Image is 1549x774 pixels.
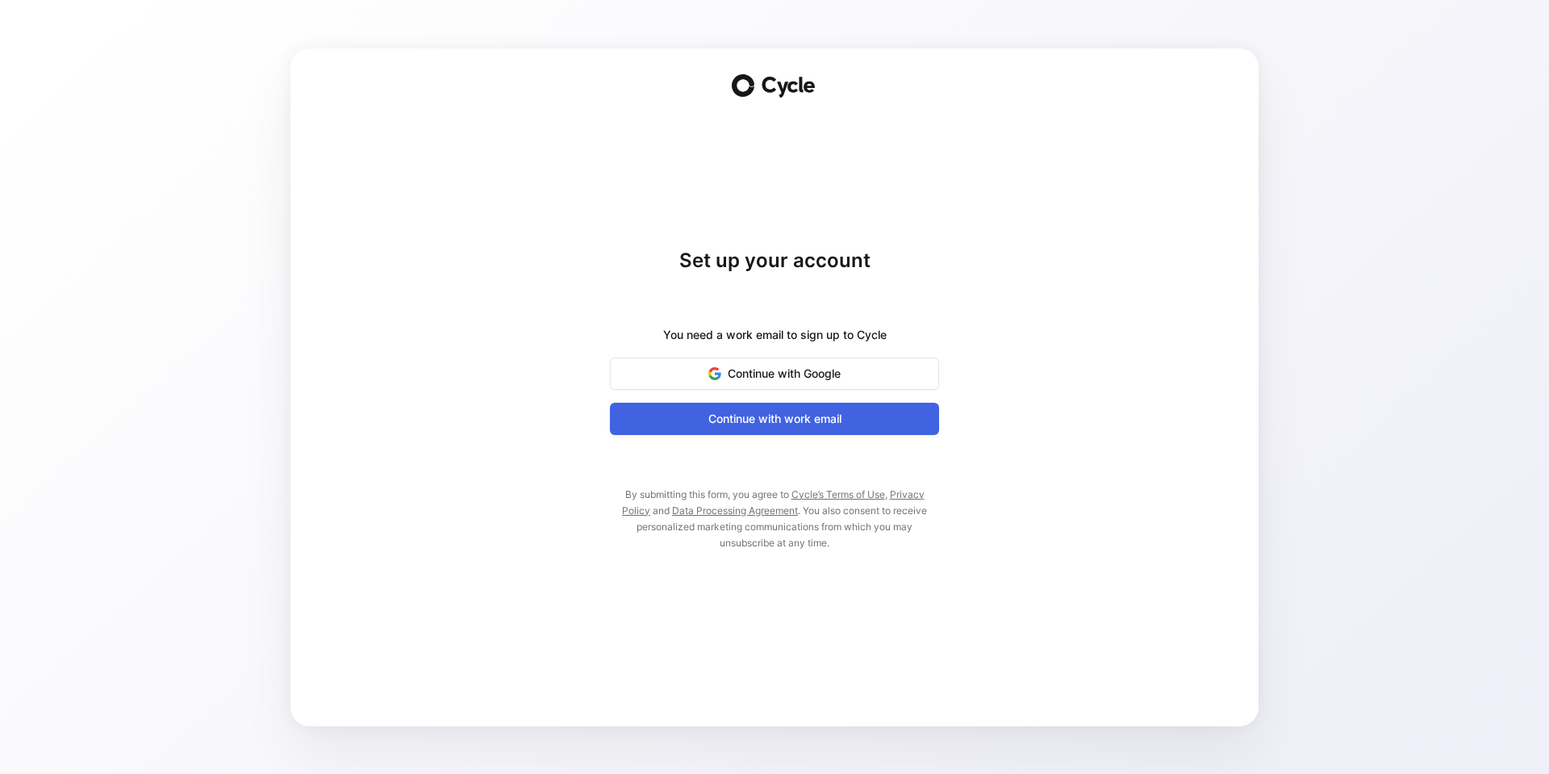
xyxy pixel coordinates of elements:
a: Cycle’s Terms of Use [791,488,885,500]
h1: Set up your account [610,248,939,274]
button: Continue with work email [610,403,939,435]
a: Privacy Policy [622,488,925,517]
span: Continue with Google [630,364,919,383]
span: Continue with work email [630,409,919,429]
p: By submitting this form, you agree to , and . You also consent to receive personalized marketing ... [610,487,939,551]
button: Continue with Google [610,358,939,390]
a: Data Processing Agreement [672,504,798,517]
div: You need a work email to sign up to Cycle [663,325,887,345]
